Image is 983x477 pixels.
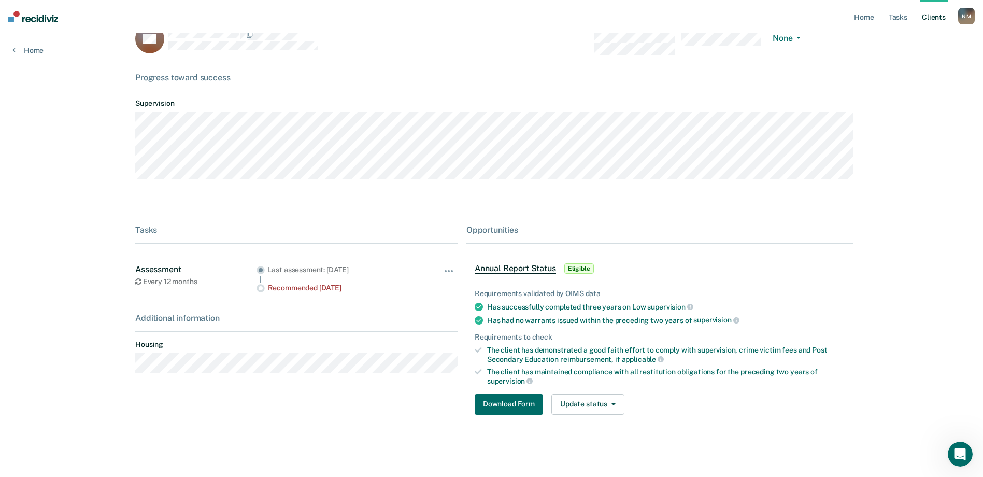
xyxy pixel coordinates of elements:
[958,8,975,24] div: N M
[564,263,594,274] span: Eligible
[135,277,257,286] div: Every 12 months
[948,442,973,467] iframe: Intercom live chat
[475,394,547,415] a: Navigate to form link
[487,368,845,385] div: The client has maintained compliance with all restitution obligations for the preceding two years of
[622,355,664,363] span: applicable
[693,316,739,324] span: supervision
[135,99,853,108] dt: Supervision
[135,264,257,274] div: Assessment
[487,316,845,325] div: Has had no warrants issued within the preceding two years of
[135,313,458,323] div: Additional information
[475,333,845,342] div: Requirements to check
[466,225,853,235] div: Opportunities
[487,377,533,385] span: supervision
[475,289,845,298] div: Requirements validated by OIMS data
[958,8,975,24] button: NM
[135,73,853,82] div: Progress toward success
[268,284,418,292] div: Recommended [DATE]
[268,265,418,274] div: Last assessment: [DATE]
[135,340,458,349] dt: Housing
[551,394,624,415] button: Update status
[487,302,845,312] div: Has successfully completed three years on Low
[8,11,58,22] img: Recidiviz
[475,263,556,274] span: Annual Report Status
[475,394,543,415] button: Download Form
[135,225,458,235] div: Tasks
[487,346,845,363] div: The client has demonstrated a good faith effort to comply with supervision, crime victim fees and...
[466,252,853,285] div: Annual Report StatusEligible
[647,303,693,311] span: supervision
[773,33,805,45] button: None
[12,46,44,55] a: Home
